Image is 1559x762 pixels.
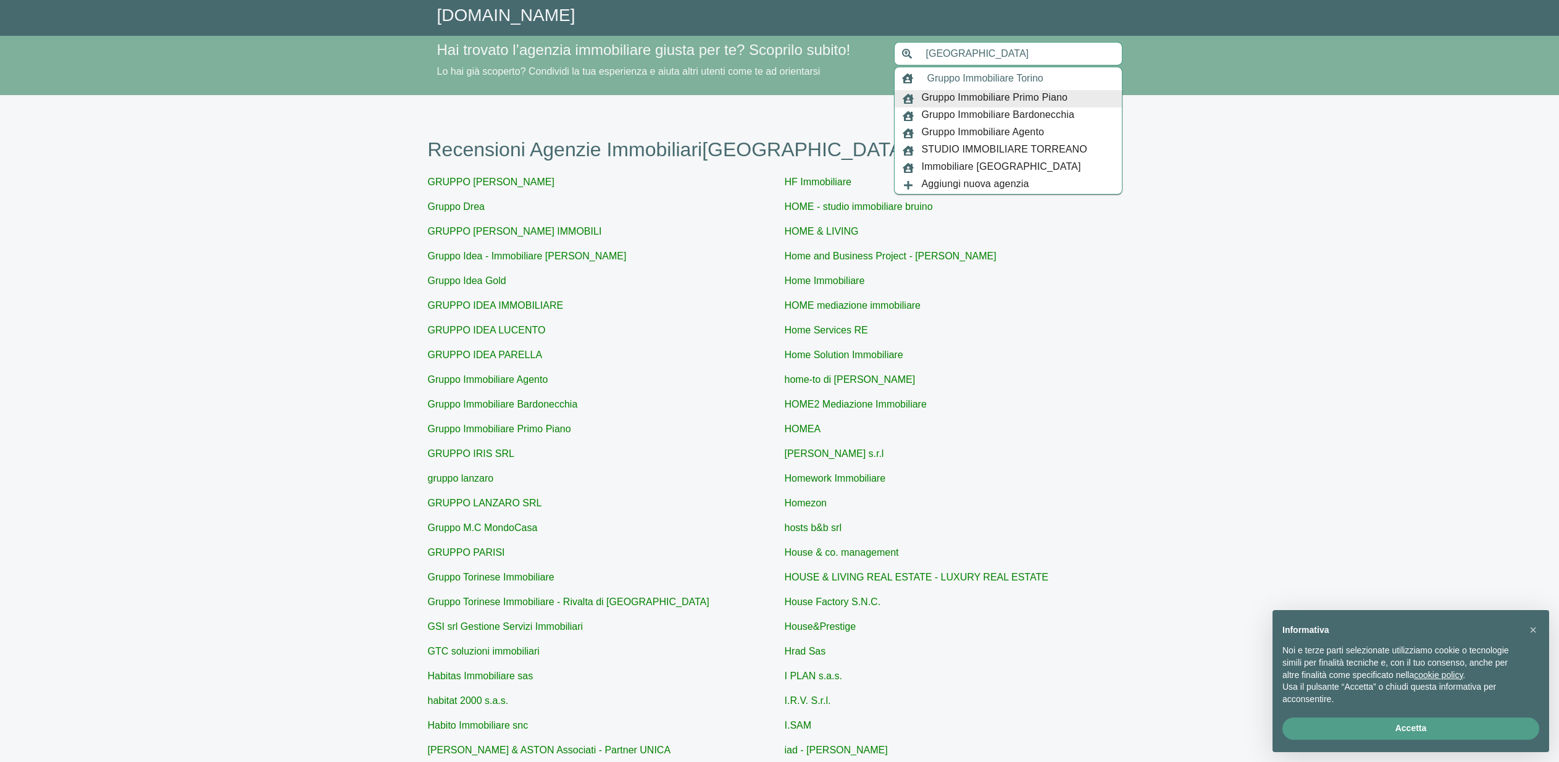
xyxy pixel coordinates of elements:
[785,671,842,681] a: I PLAN s.a.s.
[428,522,538,533] a: Gruppo M.C MondoCasa
[785,399,927,409] a: HOME2 Mediazione Immobiliare
[428,448,514,459] a: GRUPPO IRIS SRL
[428,424,571,434] a: Gruppo Immobiliare Primo Piano
[785,325,868,335] a: Home Services RE
[922,177,1029,194] span: Aggiungi nuova agenzia
[785,498,827,508] a: Homezon
[428,325,546,335] a: GRUPPO IDEA LUCENTO
[1414,670,1463,680] a: cookie policy - il link si apre in una nuova scheda
[785,547,899,558] a: House & co. management
[428,621,583,632] a: GSI srl Gestione Servizi Immobiliari
[1282,645,1519,681] p: Noi e terze parti selezionate utilizziamo cookie o tecnologie simili per finalità tecniche e, con...
[922,90,1068,107] span: Gruppo Immobiliare Primo Piano
[785,621,856,632] a: House&Prestige
[785,226,859,237] a: HOME & LIVING
[785,300,921,311] a: HOME mediazione immobiliare
[785,522,842,533] a: hosts b&b srl
[785,177,851,187] a: HF Immobiliare
[428,275,506,286] a: Gruppo Idea Gold
[785,374,916,385] a: home-to di [PERSON_NAME]
[428,251,627,261] a: Gruppo Idea - Immobiliare [PERSON_NAME]
[922,142,1087,159] span: STUDIO IMMOBILIARE TORREANO
[919,42,1122,65] input: Inserisci area di ricerca (Comune o Provincia)
[437,41,879,59] h4: Hai trovato l’agenzia immobiliare giusta per te? Scoprilo subito!
[428,695,509,706] a: habitat 2000 s.a.s.
[785,424,821,434] a: HOMEA
[428,597,709,607] a: Gruppo Torinese Immobiliare - Rivalta di [GEOGRAPHIC_DATA]
[785,275,865,286] a: Home Immobiliare
[428,572,554,582] a: Gruppo Torinese Immobiliare
[1523,620,1543,640] button: Chiudi questa informativa
[428,374,548,385] a: Gruppo Immobiliare Agento
[437,64,879,79] p: Lo hai già scoperto? Condividi la tua esperienza e aiuta altri utenti come te ad orientarsi
[428,498,542,508] a: GRUPPO LANZARO SRL
[437,6,575,25] a: [DOMAIN_NAME]
[785,597,881,607] a: House Factory S.N.C.
[920,67,1122,90] input: Inserisci nome agenzia immobiliare
[428,226,602,237] a: GRUPPO [PERSON_NAME] IMMOBILI
[428,671,533,681] a: Habitas Immobiliare sas
[922,159,1081,177] span: Immobiliare [GEOGRAPHIC_DATA]
[785,572,1048,582] a: HOUSE & LIVING REAL ESTATE - LUXURY REAL ESTATE
[428,399,578,409] a: Gruppo Immobiliare Bardonecchia
[428,473,494,484] a: gruppo lanzaro
[428,350,543,360] a: GRUPPO IDEA PARELLA
[428,300,564,311] a: GRUPPO IDEA IMMOBILIARE
[1282,718,1539,740] button: Accetta
[785,646,826,656] a: Hrad Sas
[428,646,540,656] a: GTC soluzioni immobiliari
[922,125,1045,142] span: Gruppo Immobiliare Agento
[922,107,1074,125] span: Gruppo Immobiliare Bardonecchia
[785,350,903,360] a: Home Solution Immobiliare
[428,547,505,558] a: GRUPPO PARISI
[785,473,886,484] a: Homework Immobiliare
[1282,681,1519,705] p: Usa il pulsante “Accetta” o chiudi questa informativa per acconsentire.
[428,201,485,212] a: Gruppo Drea
[785,448,884,459] a: [PERSON_NAME] s.r.l
[1529,623,1537,637] span: ×
[785,251,997,261] a: Home and Business Project - [PERSON_NAME]
[1282,625,1519,635] h2: Informativa
[428,138,1132,161] h1: Recensioni Agenzie Immobiliari [GEOGRAPHIC_DATA]
[428,720,529,731] a: Habito Immobiliare snc
[428,177,554,187] a: GRUPPO [PERSON_NAME]
[785,720,812,731] a: I.SAM
[785,745,888,755] a: iad - [PERSON_NAME]
[428,745,671,755] a: [PERSON_NAME] & ASTON Associati - Partner UNICA
[785,201,933,212] a: HOME - studio immobiliare bruino
[785,695,831,706] a: I.R.V. S.r.l.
